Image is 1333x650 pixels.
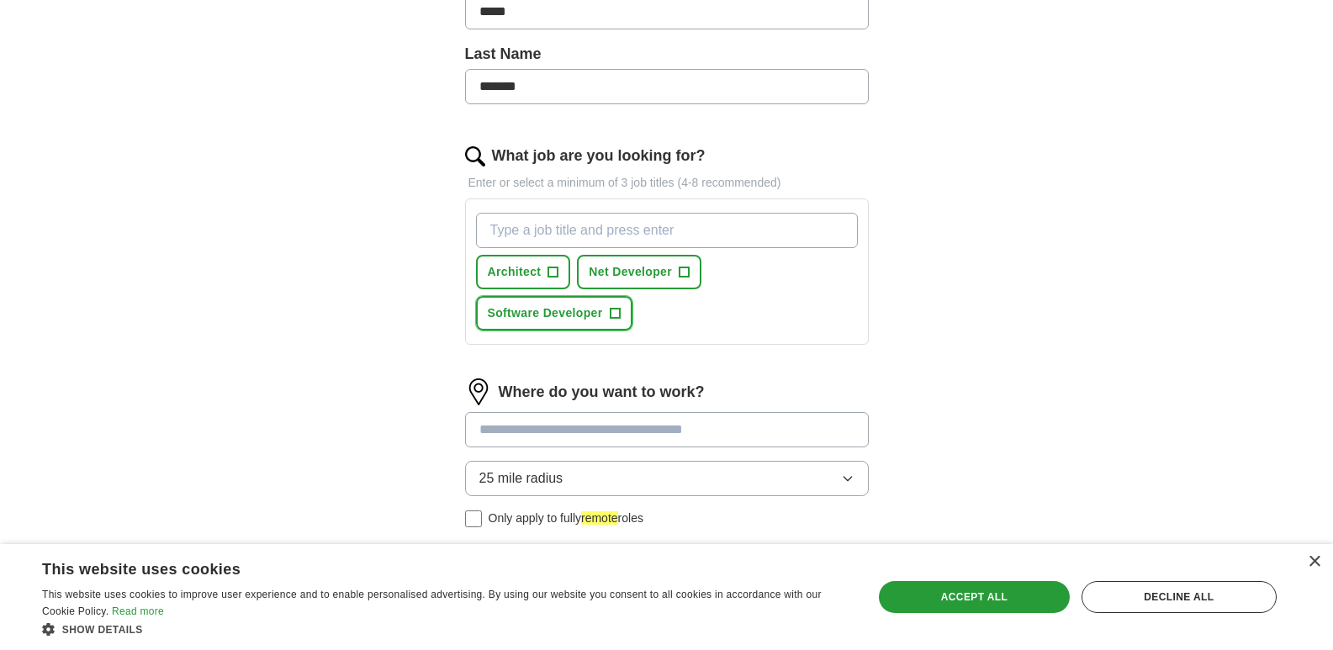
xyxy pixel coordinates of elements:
label: What job are you looking for? [492,145,706,167]
div: Decline all [1082,581,1277,613]
div: Close [1308,556,1320,568]
div: Show details [42,621,849,637]
button: 25 mile radius [465,461,869,496]
span: Net Developer [589,263,672,281]
span: Software Developer [488,304,603,322]
span: Only apply to fully roles [489,510,643,527]
input: Only apply to fullyremoteroles [465,510,482,527]
button: Net Developer [577,255,701,289]
span: Show details [62,624,143,636]
div: Accept all [879,581,1070,613]
img: search.png [465,146,485,166]
div: This website uses cookies [42,554,807,579]
label: Last Name [465,43,869,66]
button: Architect [476,255,571,289]
input: Type a job title and press enter [476,213,858,248]
span: Architect [488,263,542,281]
label: Where do you want to work? [499,381,705,404]
a: Read more, opens a new window [112,605,164,617]
img: location.png [465,378,492,405]
span: 25 mile radius [479,468,563,489]
span: This website uses cookies to improve user experience and to enable personalised advertising. By u... [42,589,822,617]
button: Software Developer [476,296,632,330]
p: Enter or select a minimum of 3 job titles (4-8 recommended) [465,174,869,192]
em: remote [581,511,618,525]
